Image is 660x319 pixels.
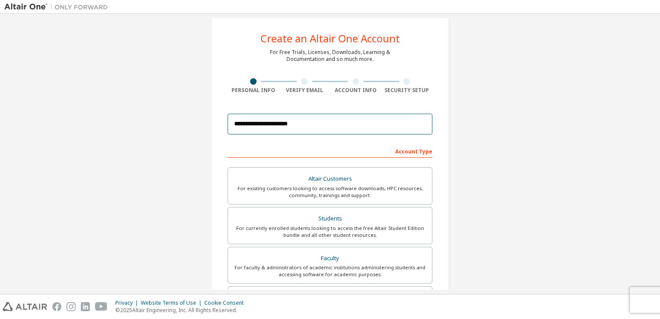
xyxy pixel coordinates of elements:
[270,49,390,63] div: For Free Trials, Licenses, Downloads, Learning & Documentation and so much more.
[233,252,427,265] div: Faculty
[95,302,108,311] img: youtube.svg
[233,264,427,278] div: For faculty & administrators of academic institutions administering students and accessing softwa...
[233,185,427,199] div: For existing customers looking to access software downloads, HPC resources, community, trainings ...
[204,300,249,306] div: Cookie Consent
[279,87,330,94] div: Verify Email
[4,3,112,11] img: Altair One
[115,306,249,314] p: © 2025 Altair Engineering, Inc. All Rights Reserved.
[381,87,433,94] div: Security Setup
[233,225,427,239] div: For currently enrolled students looking to access the free Altair Student Edition bundle and all ...
[228,87,279,94] div: Personal Info
[330,87,381,94] div: Account Info
[52,302,61,311] img: facebook.svg
[260,33,400,44] div: Create an Altair One Account
[233,173,427,185] div: Altair Customers
[3,302,47,311] img: altair_logo.svg
[141,300,204,306] div: Website Terms of Use
[233,213,427,225] div: Students
[81,302,90,311] img: linkedin.svg
[115,300,141,306] div: Privacy
[228,144,432,158] div: Account Type
[67,302,76,311] img: instagram.svg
